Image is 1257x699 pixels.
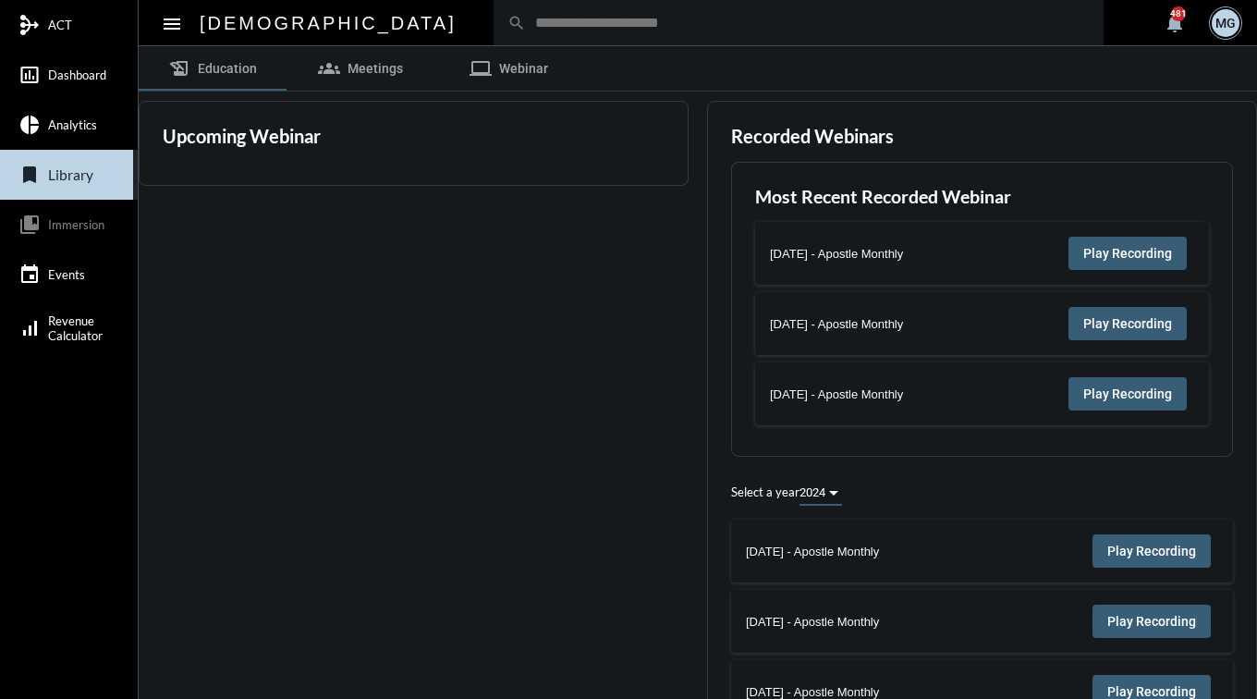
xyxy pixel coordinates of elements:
[1092,534,1211,568] button: Play Recording
[1068,377,1187,411] button: Play Recording
[770,387,958,401] div: [DATE] - Apostle Monthly
[48,267,85,282] span: Events
[1107,614,1196,629] span: Play Recording
[153,5,190,42] button: Toggle sidenav
[770,247,958,261] div: [DATE] - Apostle Monthly
[746,615,950,629] div: [DATE] - Apostle Monthly
[755,186,1209,207] h2: Most Recent Recorded Webinar
[48,313,103,343] span: Revenue Calculator
[287,46,434,91] a: Meetings
[1107,544,1196,558] span: Play Recording
[770,317,958,331] div: [DATE] - Apostle Monthly
[1164,12,1186,34] mat-icon: notifications
[1107,684,1196,699] span: Play Recording
[731,484,799,499] mat-label: Select a year
[48,166,93,183] span: Library
[18,14,41,36] mat-icon: mediation
[1092,605,1211,638] button: Play Recording
[18,164,41,186] mat-icon: bookmark
[48,67,106,82] span: Dashboard
[168,57,190,80] mat-icon: history_edu
[1083,386,1172,401] span: Play Recording
[161,13,183,35] mat-icon: Side nav toggle icon
[200,8,457,38] h2: [DEMOGRAPHIC_DATA]
[1068,307,1187,340] button: Play Recording
[1171,6,1186,21] div: 481
[139,46,287,91] a: Education
[18,114,41,136] mat-icon: pie_chart
[470,57,492,80] mat-icon: computer
[1068,237,1187,270] button: Play Recording
[163,125,321,147] h2: Upcoming Webinar
[1083,246,1172,261] span: Play Recording
[18,317,41,339] mat-icon: signal_cellular_alt
[434,46,582,91] a: Webinar
[507,14,526,32] mat-icon: search
[48,18,72,32] span: ACT
[18,64,41,86] mat-icon: insert_chart_outlined
[18,264,41,286] mat-icon: event
[318,57,340,80] mat-icon: groups
[48,117,97,132] span: Analytics
[746,685,950,699] div: [DATE] - Apostle Monthly
[1212,9,1239,37] div: MG
[48,217,104,232] span: Immersion
[746,545,950,558] div: [DATE] - Apostle Monthly
[799,485,825,499] span: 2024
[1083,316,1172,331] span: Play Recording
[18,214,41,236] mat-icon: collections_bookmark
[731,125,894,147] h2: Recorded Webinars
